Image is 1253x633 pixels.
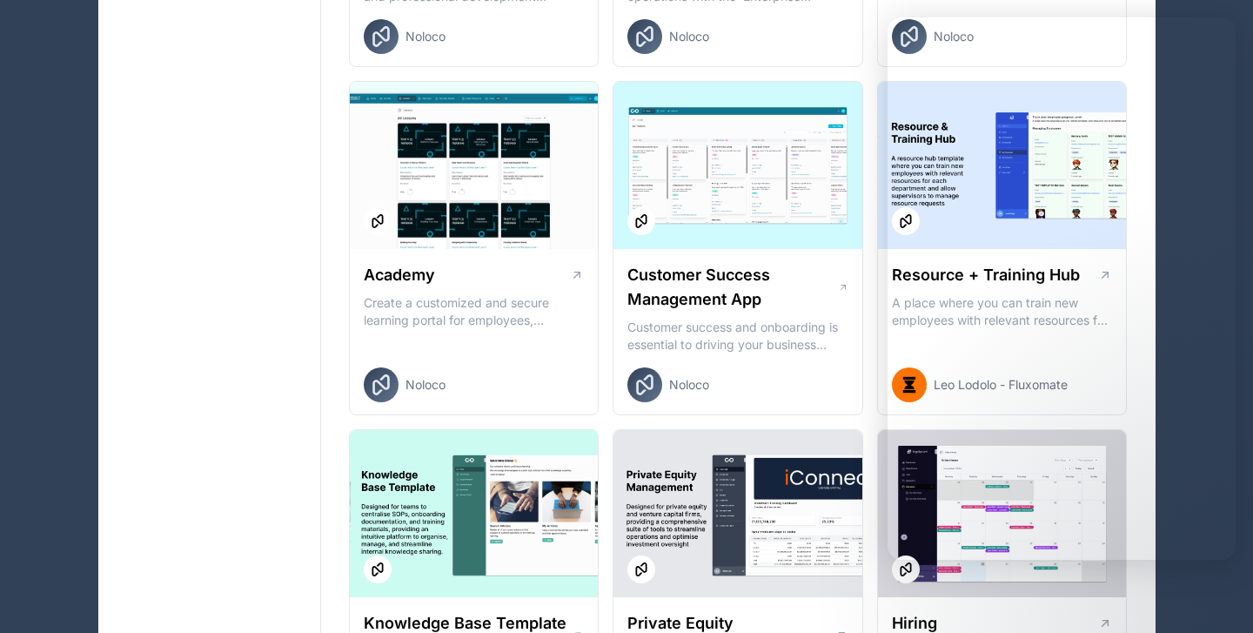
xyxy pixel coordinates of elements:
span: Noloco [669,376,709,394]
span: Noloco [405,376,446,394]
p: Create a customized and secure learning portal for employees, customers or partners. Organize les... [364,294,585,329]
p: Customer success and onboarding is essential to driving your business forward and ensuring retent... [627,319,848,354]
h1: Academy [364,263,435,287]
iframe: Intercom live chat [1194,574,1236,616]
iframe: Intercom live chat [888,17,1236,560]
span: Noloco [405,28,446,45]
span: Noloco [669,28,709,45]
h1: Customer Success Management App [627,263,838,312]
